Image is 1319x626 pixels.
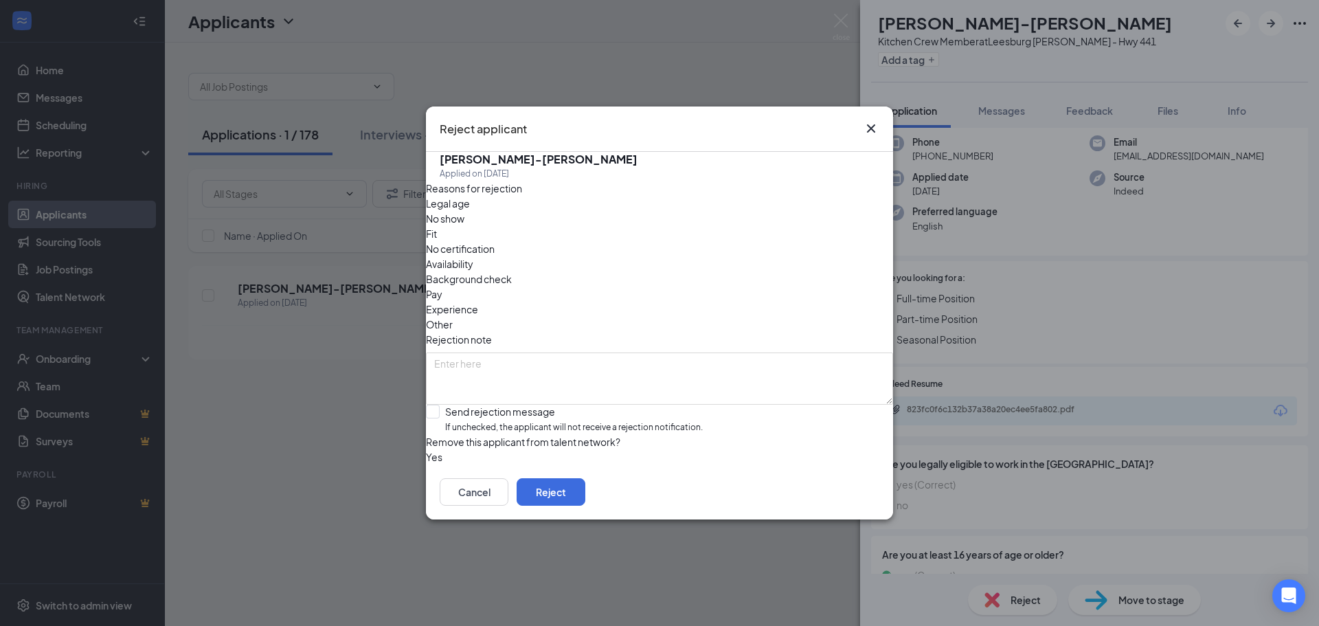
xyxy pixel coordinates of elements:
button: Cancel [440,478,508,506]
span: No show [426,211,464,226]
button: Close [863,120,879,137]
span: Reasons for rejection [426,182,522,194]
span: Fit [426,226,437,241]
button: Reject [517,478,585,506]
div: Open Intercom Messenger [1272,579,1305,612]
span: Yes [426,449,442,465]
h5: [PERSON_NAME]-[PERSON_NAME] [440,152,638,167]
div: Applied on [DATE] [440,167,638,181]
span: Experience [426,302,478,317]
span: Legal age [426,196,470,211]
svg: Cross [863,120,879,137]
span: Availability [426,256,473,271]
span: No certification [426,241,495,256]
span: Background check [426,271,512,287]
span: Pay [426,287,442,302]
span: Rejection note [426,333,492,346]
span: Remove this applicant from talent network? [426,436,620,448]
span: Other [426,317,453,332]
h3: Reject applicant [440,120,527,138]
